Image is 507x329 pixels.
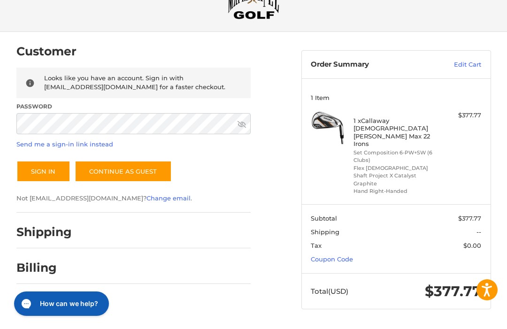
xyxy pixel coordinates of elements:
label: Password [16,103,251,111]
a: Change email [146,195,191,202]
span: Subtotal [311,215,337,222]
h2: Customer [16,45,77,59]
a: Coupon Code [311,256,353,263]
a: Continue as guest [75,161,172,183]
a: Send me a sign-in link instead [16,141,113,148]
li: Set Composition 6-PW+SW (6 Clubs) [353,149,437,165]
h4: 1 x Callaway [DEMOGRAPHIC_DATA] [PERSON_NAME] Max 22 Irons [353,117,437,148]
li: Flex [DEMOGRAPHIC_DATA] [353,165,437,173]
iframe: Gorgias live chat messenger [9,289,112,320]
span: Tax [311,242,322,250]
button: Sign In [16,161,70,183]
span: Shipping [311,229,339,236]
li: Shaft Project X Catalyst Graphite [353,172,437,188]
span: -- [476,229,481,236]
h3: Order Summary [311,61,427,70]
h3: 1 Item [311,94,481,102]
span: Looks like you have an account. Sign in with [EMAIL_ADDRESS][DOMAIN_NAME] for a faster checkout. [44,75,225,92]
span: $377.77 [458,215,481,222]
li: Hand Right-Handed [353,188,437,196]
p: Not [EMAIL_ADDRESS][DOMAIN_NAME]? . [16,194,251,204]
h2: Shipping [16,225,72,240]
a: Edit Cart [427,61,481,70]
span: $0.00 [463,242,481,250]
div: $377.77 [438,111,481,121]
h2: Billing [16,261,71,275]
